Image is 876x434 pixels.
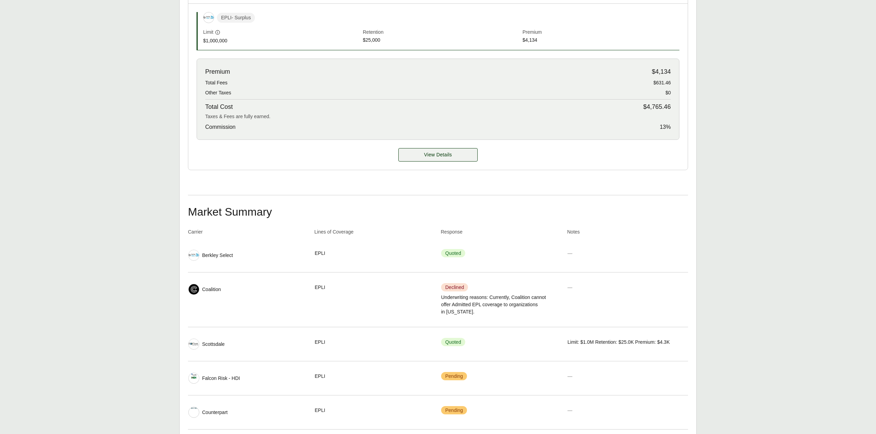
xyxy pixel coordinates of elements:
[363,37,520,44] span: $25,000
[568,373,573,379] span: —
[363,29,520,37] span: Retention
[189,339,199,349] img: Scottsdale logo
[522,29,679,37] span: Premium
[202,409,228,416] span: Counterpart
[202,341,225,348] span: Scottsdale
[665,89,671,96] span: $0
[652,67,671,76] span: $4,134
[188,228,309,238] th: Carrier
[315,373,325,380] span: EPLI
[203,12,214,23] img: Berkley Select
[441,249,465,257] span: Quoted
[398,148,478,162] button: View Details
[522,37,679,44] span: $4,134
[441,283,468,291] span: Declined
[568,250,573,256] span: —
[441,294,561,316] span: Underwriting reasons: Currently, Coalition cannot offer Admitted EPL coverage to organizations in...
[205,123,236,131] span: Commission
[202,375,240,382] span: Falcon Risk - HDI
[315,284,325,291] span: EPLI
[568,407,573,413] span: —
[202,252,233,259] span: Berkley Select
[189,373,199,380] img: Falcon Risk - HDI logo
[315,407,325,414] span: EPLI
[424,151,452,158] span: View Details
[189,250,199,260] img: Berkley Select logo
[205,102,233,112] span: Total Cost
[660,123,671,131] span: 13 %
[205,67,230,76] span: Premium
[315,339,325,346] span: EPLI
[189,284,199,294] img: Coalition logo
[205,113,671,120] div: Taxes & Fees are fully earned.
[189,407,199,409] img: Counterpart logo
[441,406,467,414] span: Pending
[217,13,255,23] span: EPLI - Surplus
[315,228,436,238] th: Lines of Coverage
[441,338,465,346] span: Quoted
[441,372,467,380] span: Pending
[315,250,325,257] span: EPLI
[567,228,688,238] th: Notes
[188,206,688,217] h2: Market Summary
[203,29,213,36] span: Limit
[653,79,671,86] span: $631.46
[568,285,573,290] span: —
[441,228,562,238] th: Response
[202,286,221,293] span: Coalition
[398,148,478,162] a: Berkley Select details
[203,37,360,44] span: $1,000,000
[205,79,228,86] span: Total Fees
[643,102,671,112] span: $4,765.46
[568,339,670,346] span: Limit: $1.0M Retention: $25.0K Premium: $4.3K
[205,89,231,96] span: Other Taxes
